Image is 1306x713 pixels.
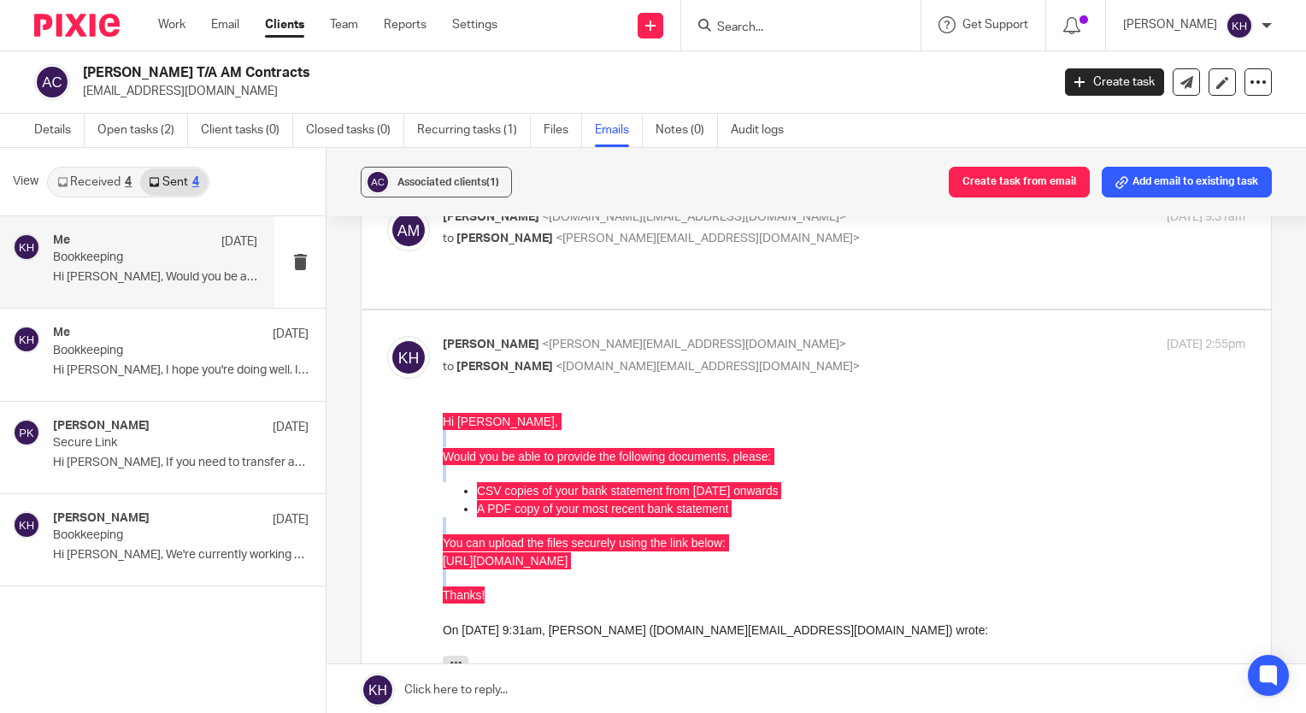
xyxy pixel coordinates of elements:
[731,114,797,147] a: Audit logs
[221,233,257,250] p: [DATE]
[1102,167,1272,197] button: Add email to existing task
[53,344,257,358] p: Bookkeeping
[556,233,860,245] span: <[PERSON_NAME][EMAIL_ADDRESS][DOMAIN_NAME]>
[265,16,304,33] a: Clients
[542,339,846,351] span: <[PERSON_NAME][EMAIL_ADDRESS][DOMAIN_NAME]>
[949,167,1090,197] button: Create task from email
[13,511,40,539] img: svg%3E
[456,233,553,245] span: [PERSON_NAME]
[53,233,70,248] h4: Me
[140,168,207,196] a: Sent4
[273,511,309,528] p: [DATE]
[34,64,70,100] img: svg%3E
[595,114,643,147] a: Emails
[1226,12,1253,39] img: svg%3E
[384,16,427,33] a: Reports
[387,336,430,379] img: svg%3E
[211,16,239,33] a: Email
[83,64,848,82] h2: [PERSON_NAME] T/A AM Contracts
[1065,68,1164,96] a: Create task
[34,69,803,86] p: CSV copies of your bank statement from [DATE] onwards
[397,177,499,187] span: Associated clients
[387,209,430,251] img: svg%3E
[456,361,553,373] span: [PERSON_NAME]
[962,19,1028,31] span: Get Support
[53,436,257,451] p: Secure Link
[417,114,531,147] a: Recurring tasks (1)
[542,211,846,223] span: <[DOMAIN_NAME][EMAIL_ADDRESS][DOMAIN_NAME]>
[34,114,85,147] a: Details
[13,326,40,353] img: svg%3E
[53,250,216,265] p: Bookkeeping
[306,114,404,147] a: Closed tasks (0)
[656,114,718,147] a: Notes (0)
[1123,16,1217,33] p: [PERSON_NAME]
[192,176,199,188] div: 4
[13,233,40,261] img: svg%3E
[556,361,860,373] span: <[DOMAIN_NAME][EMAIL_ADDRESS][DOMAIN_NAME]>
[49,168,140,196] a: Received4
[53,456,309,470] p: Hi [PERSON_NAME], If you need to transfer any files...
[443,361,454,373] span: to
[273,419,309,436] p: [DATE]
[715,21,869,36] input: Search
[53,511,150,526] h4: [PERSON_NAME]
[486,177,499,187] span: (1)
[443,211,539,223] span: [PERSON_NAME]
[443,339,539,351] span: [PERSON_NAME]
[158,16,185,33] a: Work
[361,167,512,197] button: Associated clients(1)
[34,14,120,37] img: Pixie
[97,114,188,147] a: Open tasks (2)
[83,83,1039,100] p: [EMAIL_ADDRESS][DOMAIN_NAME]
[452,16,497,33] a: Settings
[53,548,309,563] p: Hi [PERSON_NAME], We're currently working on your...
[53,419,150,433] h4: [PERSON_NAME]
[34,87,803,104] p: A PDF copy of your most recent bank statement
[365,169,391,195] img: svg%3E
[53,326,70,340] h4: Me
[53,270,257,285] p: Hi [PERSON_NAME], Would you be able to provide the...
[53,363,309,378] p: Hi [PERSON_NAME], I hope you're doing well. It...
[544,114,582,147] a: Files
[13,419,40,446] img: svg%3E
[330,16,358,33] a: Team
[1167,209,1245,227] p: [DATE] 9:31am
[53,528,257,543] p: Bookkeeping
[273,326,309,343] p: [DATE]
[13,173,38,191] span: View
[125,176,132,188] div: 4
[1167,336,1245,354] p: [DATE] 2:55pm
[443,233,454,245] span: to
[201,114,293,147] a: Client tasks (0)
